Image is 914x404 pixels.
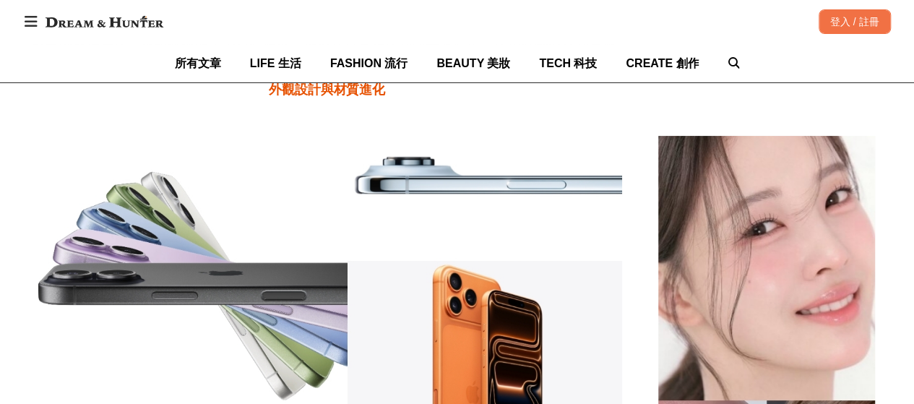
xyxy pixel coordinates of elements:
[539,44,597,82] a: TECH 科技
[436,44,510,82] a: BEAUTY 美妝
[330,57,408,69] span: FASHION 流行
[539,57,597,69] span: TECH 科技
[436,57,510,69] span: BEAUTY 美妝
[38,9,171,35] img: Dream & Hunter
[269,82,384,97] span: 外觀設計與材質進化
[175,44,221,82] a: 所有文章
[819,9,891,34] div: 登入 / 註冊
[175,57,221,69] span: 所有文章
[626,44,699,82] a: CREATE 創作
[250,44,301,82] a: LIFE 生活
[626,57,699,69] span: CREATE 創作
[250,57,301,69] span: LIFE 生活
[330,44,408,82] a: FASHION 流行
